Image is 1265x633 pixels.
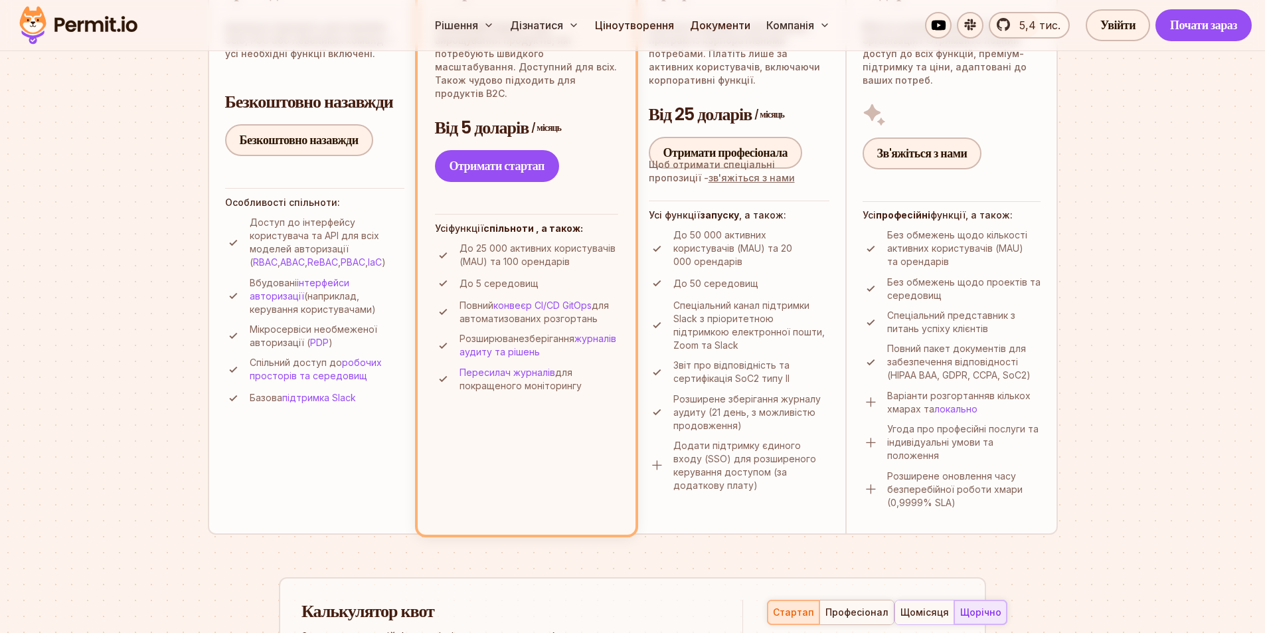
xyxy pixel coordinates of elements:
font: Отримати стартап [450,157,545,174]
a: ReBAC [307,256,338,268]
font: 5,4 тис. [1019,19,1060,32]
font: Щоб отримати спеціальні пропозиції - [649,159,775,183]
font: До 5 середовищ [460,278,539,289]
font: Найкращий варіант для вирощування продуктів, які потребують швидкого масштабування. Доступний для... [435,21,617,99]
a: Зв'яжіться з нами [863,137,982,169]
a: локально [934,403,977,414]
font: Додати підтримку єдиного входу (SSO) для розширеного керування доступом (за додаткову плату) [673,440,816,491]
button: Рішення [430,12,499,39]
a: Безкоштовно назавжди [225,124,373,156]
font: в кількох хмарах та [887,390,1031,414]
font: Розширюване [460,333,525,344]
font: , [365,256,368,268]
font: Безкоштовно назавжди [240,132,359,148]
font: Варіанти розгортання [887,390,989,401]
font: спільноти , а також: [483,223,583,234]
font: Повний пакет документів для забезпечення відповідності (HIPAA BAA, GDPR, CCPA, SoC2) [887,343,1031,381]
font: Розширене зберігання журналу аудиту (21 день, з можливістю продовження) [673,393,821,431]
a: PDP [310,337,329,348]
a: Отримати стартап [435,150,559,182]
a: Документи [685,12,756,39]
a: зв'яжіться з нами [709,172,795,183]
font: Усі [435,223,448,234]
font: ) [382,256,386,268]
font: До 50 середовищ [673,278,758,289]
a: Почати зараз [1155,9,1252,41]
font: До 50 000 активних користувачів (MAU) та 20 000 орендарів [673,229,792,267]
font: Базова [250,392,282,403]
font: / місяць [531,121,561,134]
font: Усі функції [649,209,700,221]
font: Дізнатися [510,19,563,32]
font: ) [329,337,333,348]
font: професіонал [825,606,888,618]
font: , [305,256,307,268]
font: Особливості спільноти: [225,197,340,208]
font: зберігання [525,333,574,344]
a: підтримка Slack [282,392,356,403]
font: Повний [460,300,493,311]
font: Рішення [435,19,478,32]
font: Ідеально підходить для великих програм із корпоративними потребами. Платіть лише за активних кори... [649,21,820,86]
img: Логотип дозволу [13,3,143,48]
font: Мікросервіси необмеженої авторизації ( [250,323,377,348]
font: Спеціальний представник з питань успіху клієнтів [887,310,1015,334]
font: Почати зараз [1170,17,1237,33]
font: для покращеного моніторингу [460,367,582,391]
a: інтерфейси авторизації [250,277,349,302]
font: , а також: [739,209,786,221]
font: Компанія [766,19,814,32]
font: функції, а також: [930,209,1013,221]
font: Від 25 доларів [649,102,752,126]
font: Без обмежень щодо проектів та середовищ [887,276,1041,301]
font: функції [448,223,483,234]
font: Усі [863,209,876,221]
font: Від 5 доларів [435,116,529,139]
font: запуску [700,209,739,221]
font: , [338,256,341,268]
button: Компанія [761,12,835,39]
font: Маєте особливі вимоги? Велика організація? Отримайте повний доступ до всіх функцій, преміум-підтр... [863,21,1027,86]
font: Ціноутворення [595,19,674,32]
a: PBAC [341,256,365,268]
font: Документи [690,19,750,32]
font: Отримати професіонала [663,144,788,161]
button: Дізнатися [505,12,584,39]
font: Без обмежень щодо кількості активних користувачів (MAU) та орендарів [887,229,1027,267]
font: Пересилач журналів [460,367,555,378]
font: Спільний доступ до [250,357,342,368]
a: RBAC [253,256,278,268]
font: До 25 000 активних користувачів (MAU) та 100 орендарів [460,242,616,267]
font: Доступ до інтерфейсу користувача та API для всіх моделей авторизації ( [250,217,379,268]
font: для автоматизованих розгортань [460,300,609,324]
font: , [278,256,280,268]
font: Звіт про відповідність та сертифікація SoC2 типу II [673,359,790,384]
font: Спеціальний канал підтримки Slack з пріоритетною підтримкою електронної пошти, Zoom та Slack [673,300,825,351]
font: Угода про професійні послуги та індивідуальні умови та положення [887,423,1039,461]
font: (наприклад, керування користувачами) [250,290,376,315]
a: IaC [368,256,382,268]
font: Розширене оновлення часу безперебійної роботи хмари (0,9999% SLA) [887,470,1023,508]
a: Ціноутворення [590,12,679,39]
font: Вбудовані [250,277,297,288]
a: конвеєр CI/CD GitOps [493,300,592,311]
font: Калькулятор квот [301,599,434,623]
a: Увійти [1086,9,1150,41]
font: Зв'яжіться з нами [877,145,968,161]
a: ABAC [280,256,305,268]
a: 5,4 тис. [989,12,1070,39]
font: Безкоштовно назавжди [225,90,393,114]
a: Отримати професіонала [649,137,803,169]
font: Ідеально підходить для окремих осіб, PoC або невеликих команд — усі необхідні функції включені. [225,21,395,59]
